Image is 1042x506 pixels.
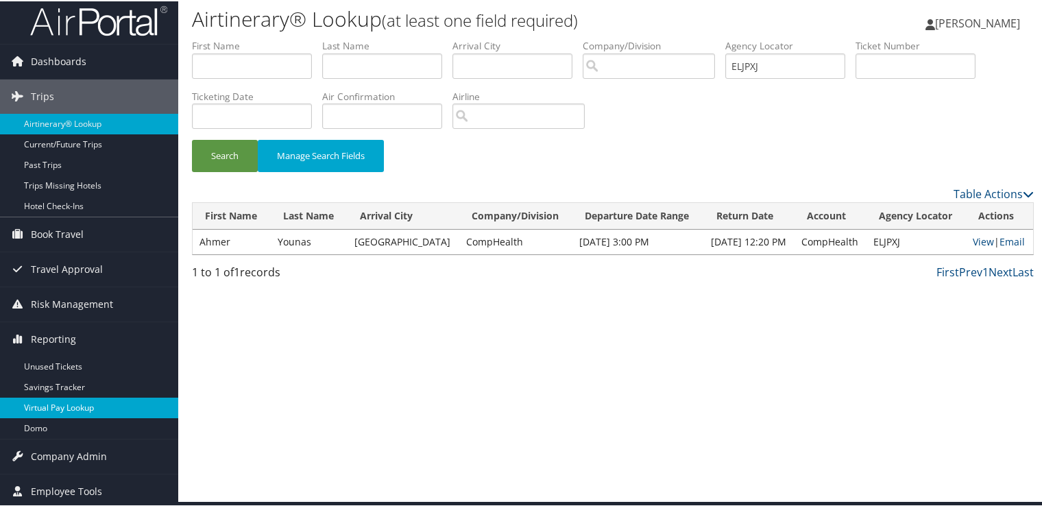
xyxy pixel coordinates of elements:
th: Company/Division [459,202,573,228]
a: Table Actions [954,185,1034,200]
label: Arrival City [452,38,583,51]
a: [PERSON_NAME] [925,1,1034,43]
th: Return Date: activate to sort column ascending [704,202,795,228]
span: Travel Approval [31,251,103,285]
span: Risk Management [31,286,113,320]
td: Younas [271,228,348,253]
label: First Name [192,38,322,51]
a: 1 [982,263,989,278]
td: [GEOGRAPHIC_DATA] [348,228,459,253]
label: Ticket Number [856,38,986,51]
td: CompHealth [459,228,573,253]
span: Company Admin [31,438,107,472]
td: Ahmer [193,228,271,253]
span: 1 [234,263,240,278]
th: Account: activate to sort column ascending [795,202,867,228]
th: Departure Date Range: activate to sort column ascending [572,202,703,228]
label: Air Confirmation [322,88,452,102]
td: [DATE] 3:00 PM [572,228,703,253]
button: Manage Search Fields [258,138,384,171]
td: CompHealth [795,228,867,253]
th: Arrival City: activate to sort column ascending [348,202,459,228]
img: airportal-logo.png [30,3,167,36]
label: Agency Locator [725,38,856,51]
label: Airline [452,88,595,102]
td: [DATE] 12:20 PM [704,228,795,253]
th: Agency Locator: activate to sort column ascending [867,202,966,228]
td: | [966,228,1033,253]
small: (at least one field required) [382,8,578,30]
div: 1 to 1 of records [192,263,387,286]
a: Next [989,263,1013,278]
td: ELJPXJ [867,228,966,253]
span: Reporting [31,321,76,355]
span: Book Travel [31,216,84,250]
th: First Name: activate to sort column descending [193,202,271,228]
h1: Airtinerary® Lookup [192,3,753,32]
a: Prev [959,263,982,278]
label: Last Name [322,38,452,51]
label: Company/Division [583,38,725,51]
span: [PERSON_NAME] [935,14,1020,29]
span: Dashboards [31,43,86,77]
button: Search [192,138,258,171]
a: First [936,263,959,278]
a: View [973,234,994,247]
th: Actions [966,202,1033,228]
a: Last [1013,263,1034,278]
label: Ticketing Date [192,88,322,102]
span: Trips [31,78,54,112]
th: Last Name: activate to sort column ascending [271,202,348,228]
a: Email [999,234,1025,247]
